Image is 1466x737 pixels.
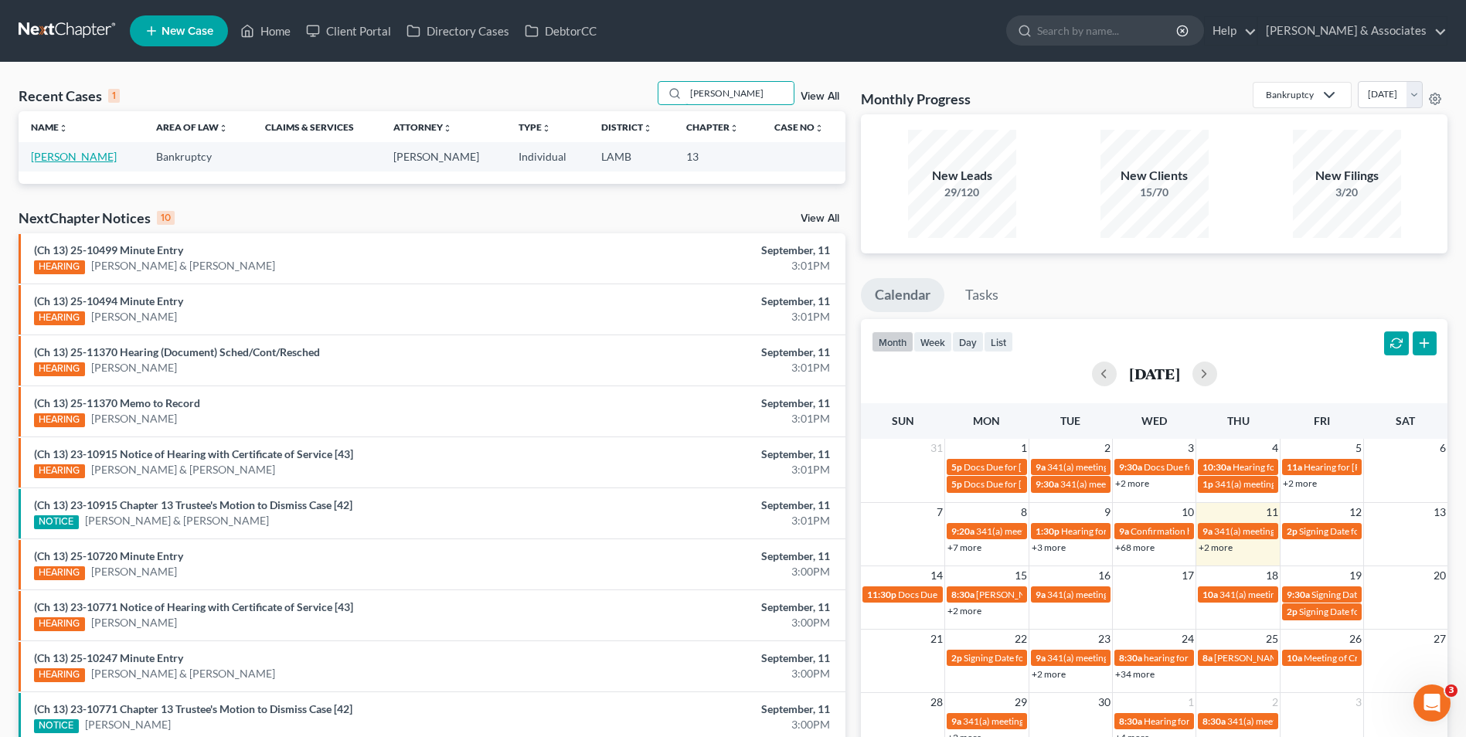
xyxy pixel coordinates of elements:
[1202,478,1213,490] span: 1p
[1214,525,1363,537] span: 341(a) meeting for [PERSON_NAME]
[1293,167,1401,185] div: New Filings
[815,124,824,133] i: unfold_more
[963,715,1112,727] span: 341(a) meeting for [PERSON_NAME]
[91,309,177,324] a: [PERSON_NAME]
[1036,461,1046,473] span: 9a
[801,213,839,224] a: View All
[1202,715,1226,727] span: 8:30a
[1103,503,1112,521] span: 9
[1047,589,1196,600] span: 341(a) meeting for [PERSON_NAME]
[91,462,275,477] a: [PERSON_NAME] & [PERSON_NAME]
[1032,668,1066,680] a: +2 more
[519,121,551,133] a: Typeunfold_more
[685,82,794,104] input: Search by name...
[1144,715,1346,727] span: Hearing for [PERSON_NAME] & [PERSON_NAME]
[34,668,85,682] div: HEARING
[1432,503,1447,521] span: 13
[1115,668,1155,680] a: +34 more
[575,294,830,309] div: September, 11
[575,309,830,324] div: 3:01PM
[1115,477,1149,489] a: +2 more
[1348,630,1363,648] span: 26
[951,715,961,727] span: 9a
[34,345,320,358] a: (Ch 13) 25-11370 Hearing (Document) Sched/Cont/Resched
[34,617,85,631] div: HEARING
[157,211,175,225] div: 10
[1047,652,1196,664] span: 341(a) meeting for [PERSON_NAME]
[1013,693,1029,712] span: 29
[1293,185,1401,200] div: 3/20
[1131,525,1306,537] span: Confirmation hearing for [PERSON_NAME]
[162,25,213,37] span: New Case
[686,121,739,133] a: Chapterunfold_more
[1144,652,1263,664] span: hearing for [PERSON_NAME]
[935,503,944,521] span: 7
[976,525,1125,537] span: 341(a) meeting for [PERSON_NAME]
[575,701,830,717] div: September, 11
[951,461,962,473] span: 5p
[381,142,506,171] td: [PERSON_NAME]
[908,185,1016,200] div: 29/120
[908,167,1016,185] div: New Leads
[34,243,183,256] a: (Ch 13) 25-10499 Minute Entry
[517,17,604,45] a: DebtorCC
[85,717,171,732] a: [PERSON_NAME]
[801,91,839,102] a: View All
[34,396,200,409] a: (Ch 13) 25-11370 Memo to Record
[19,87,120,105] div: Recent Cases
[393,121,452,133] a: Attorneyunfold_more
[1287,461,1302,473] span: 11a
[964,478,1091,490] span: Docs Due for [PERSON_NAME]
[1304,461,1424,473] span: Hearing for [PERSON_NAME]
[861,278,944,312] a: Calendar
[1060,478,1209,490] span: 341(a) meeting for [PERSON_NAME]
[1227,715,1376,727] span: 341(a) meeting for [PERSON_NAME]
[575,396,830,411] div: September, 11
[34,311,85,325] div: HEARING
[34,566,85,580] div: HEARING
[1103,439,1112,457] span: 2
[929,566,944,585] span: 14
[91,564,177,579] a: [PERSON_NAME]
[861,90,971,108] h3: Monthly Progress
[1227,414,1250,427] span: Thu
[1097,630,1112,648] span: 23
[34,260,85,274] div: HEARING
[575,650,830,666] div: September, 11
[952,331,984,352] button: day
[1013,566,1029,585] span: 15
[1438,439,1447,457] span: 6
[31,121,68,133] a: Nameunfold_more
[399,17,517,45] a: Directory Cases
[575,243,830,258] div: September, 11
[892,414,914,427] span: Sun
[506,142,588,171] td: Individual
[34,719,79,733] div: NOTICE
[1264,503,1280,521] span: 11
[1283,477,1317,489] a: +2 more
[575,615,830,630] div: 3:00PM
[575,345,830,360] div: September, 11
[1047,461,1196,473] span: 341(a) meeting for [PERSON_NAME]
[1097,566,1112,585] span: 16
[1119,525,1129,537] span: 9a
[575,360,830,375] div: 3:01PM
[91,615,177,630] a: [PERSON_NAME]
[575,599,830,615] div: September, 11
[59,124,68,133] i: unfold_more
[1354,693,1363,712] span: 3
[1202,461,1231,473] span: 10:30a
[1036,652,1046,664] span: 9a
[1396,414,1415,427] span: Sat
[34,702,352,715] a: (Ch 13) 23-10771 Chapter 13 Trustee's Motion to Dismiss Case [42]
[1180,630,1196,648] span: 24
[1287,525,1298,537] span: 2p
[1202,525,1213,537] span: 9a
[575,717,830,732] div: 3:00PM
[1215,478,1438,490] span: 341(a) meeting for [PERSON_NAME] [PERSON_NAME]
[34,549,183,562] a: (Ch 13) 25-10720 Minute Entry
[1037,16,1179,45] input: Search by name...
[19,209,175,227] div: NextChapter Notices
[1013,630,1029,648] span: 22
[91,258,275,273] a: [PERSON_NAME] & [PERSON_NAME]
